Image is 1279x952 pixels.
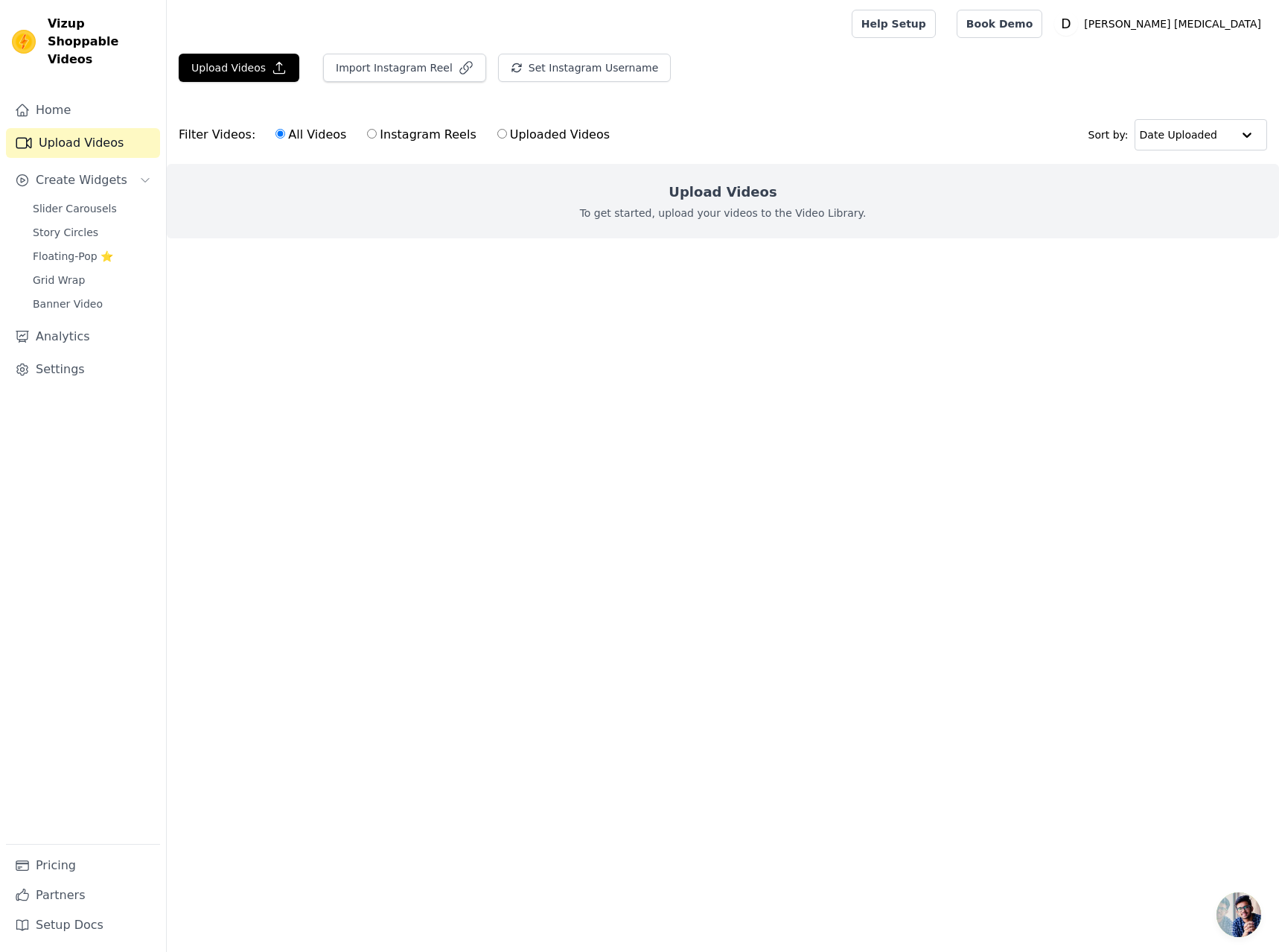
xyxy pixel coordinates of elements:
[24,246,160,267] a: Floating-Pop ⭐
[498,54,671,82] button: Set Instagram Username
[497,125,610,145] label: Uploaded Videos
[6,851,160,880] a: Pricing
[36,171,127,189] span: Create Widgets
[33,296,103,311] span: Banner Video
[6,910,160,940] a: Setup Docs
[33,273,85,288] span: Grid Wrap
[366,125,476,145] label: Instagram Reels
[323,54,486,82] button: Import Instagram Reel
[1078,10,1267,37] p: [PERSON_NAME] [MEDICAL_DATA]
[179,54,299,82] button: Upload Videos
[275,129,285,139] input: All Videos
[6,880,160,910] a: Partners
[6,95,160,125] a: Home
[6,165,160,195] button: Create Widgets
[497,129,507,139] input: Uploaded Videos
[6,128,160,158] a: Upload Videos
[1054,10,1267,37] button: D [PERSON_NAME] [MEDICAL_DATA]
[24,222,160,243] a: Story Circles
[367,129,377,139] input: Instagram Reels
[179,118,618,152] div: Filter Videos:
[12,30,36,54] img: Vizup
[24,270,160,291] a: Grid Wrap
[24,293,160,314] a: Banner Video
[580,206,867,220] p: To get started, upload your videos to the Video Library.
[852,10,936,38] a: Help Setup
[24,198,160,219] a: Slider Carousels
[1062,16,1071,31] text: D
[957,10,1042,38] a: Book Demo
[6,355,160,384] a: Settings
[33,249,113,264] span: Floating-Pop ⭐
[1216,892,1261,937] div: Open chat
[6,322,160,352] a: Analytics
[669,182,776,203] h2: Upload Videos
[1088,119,1268,150] div: Sort by:
[275,125,347,145] label: All Videos
[48,15,154,69] span: Vizup Shoppable Videos
[33,201,117,216] span: Slider Carousels
[33,225,98,240] span: Story Circles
